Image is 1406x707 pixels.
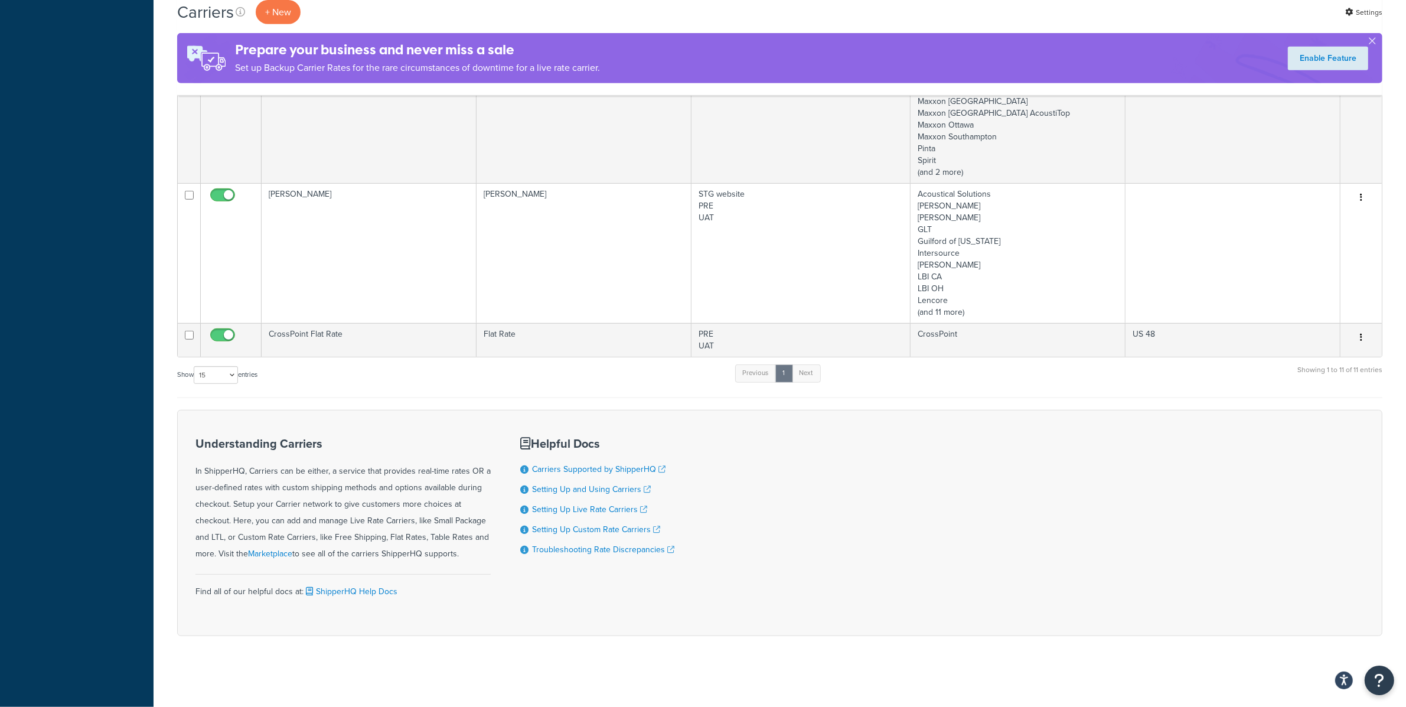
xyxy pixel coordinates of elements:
[1297,363,1382,389] div: Showing 1 to 11 of 11 entries
[1126,323,1340,357] td: US 48
[195,574,491,600] div: Find all of our helpful docs at:
[691,183,911,323] td: STG website PRE UAT
[532,483,651,496] a: Setting Up and Using Carriers
[1345,4,1382,21] a: Settings
[195,437,491,450] h3: Understanding Carriers
[1288,47,1368,70] a: Enable Feature
[248,548,292,560] a: Marketplace
[235,40,600,60] h4: Prepare your business and never miss a sale
[177,366,257,384] label: Show entries
[177,33,235,83] img: ad-rules-rateshop-fe6ec290ccb7230408bd80ed9643f0289d75e0ffd9eb532fc0e269fcd187b520.png
[792,364,821,382] a: Next
[262,323,477,357] td: CrossPoint Flat Rate
[262,183,477,323] td: [PERSON_NAME]
[235,60,600,76] p: Set up Backup Carrier Rates for the rare circumstances of downtime for a live rate carrier.
[911,183,1126,323] td: Acoustical Solutions [PERSON_NAME] [PERSON_NAME] GLT Guilford of [US_STATE] Intersource [PERSON_N...
[532,503,647,516] a: Setting Up Live Rate Carriers
[477,43,691,183] td: [PERSON_NAME]
[194,366,238,384] select: Showentries
[691,43,911,183] td: PRE UAT
[477,183,691,323] td: [PERSON_NAME]
[691,323,911,357] td: PRE UAT
[775,364,793,382] a: 1
[911,43,1126,183] td: Genesis Maxxon [GEOGRAPHIC_DATA] [PERSON_NAME] [PERSON_NAME] Maxxon [GEOGRAPHIC_DATA] Maxxon [GEO...
[1365,666,1394,695] button: Open Resource Center
[532,523,660,536] a: Setting Up Custom Rate Carriers
[532,543,674,556] a: Troubleshooting Rate Discrepancies
[477,323,691,357] td: Flat Rate
[195,437,491,562] div: In ShipperHQ, Carriers can be either, a service that provides real-time rates OR a user-defined r...
[304,585,397,598] a: ShipperHQ Help Docs
[520,437,674,450] h3: Helpful Docs
[911,323,1126,357] td: CrossPoint
[262,43,477,183] td: [PERSON_NAME] Foam Shippers
[177,1,234,24] h1: Carriers
[532,463,666,475] a: Carriers Supported by ShipperHQ
[735,364,777,382] a: Previous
